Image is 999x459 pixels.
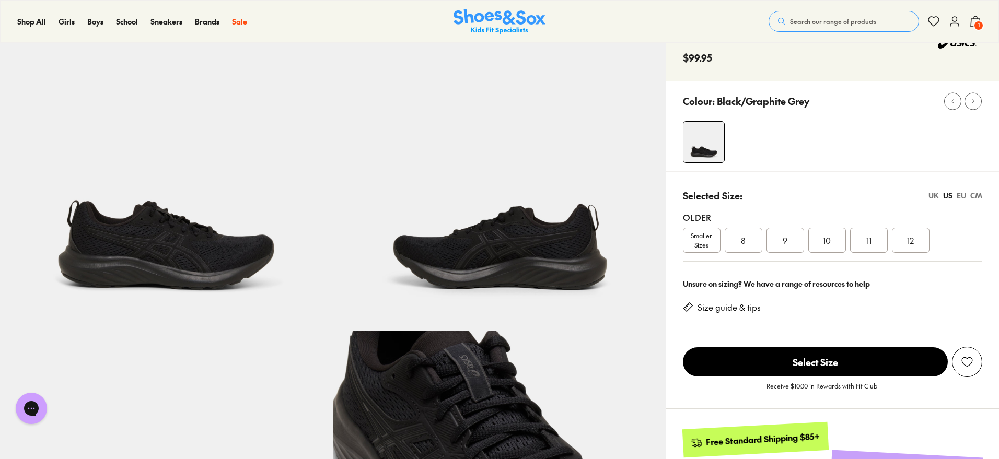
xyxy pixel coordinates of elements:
[195,16,219,27] a: Brands
[454,9,545,34] a: Shoes & Sox
[969,10,982,33] button: 1
[683,278,982,289] div: Unsure on sizing? We have a range of resources to help
[683,51,712,65] span: $99.95
[705,431,820,448] div: Free Standard Shipping $85+
[766,381,877,400] p: Receive $10.00 in Rewards with Fit Club
[683,347,948,377] button: Select Size
[790,17,876,26] span: Search our range of products
[683,211,982,223] div: Older
[59,16,75,27] a: Girls
[970,190,982,201] div: CM
[698,302,761,313] a: Size guide & tips
[928,190,939,201] div: UK
[769,11,919,32] button: Search our range of products
[87,16,103,27] a: Boys
[683,122,724,162] img: 4-525312_1
[943,190,952,201] div: US
[454,9,545,34] img: SNS_Logo_Responsive.svg
[683,94,715,108] p: Colour:
[17,16,46,27] a: Shop All
[741,234,746,246] span: 8
[10,389,52,428] iframe: Gorgias live chat messenger
[907,234,914,246] span: 12
[957,190,966,201] div: EU
[783,234,787,246] span: 9
[683,231,720,250] span: Smaller Sizes
[683,189,742,203] p: Selected Size:
[232,16,247,27] a: Sale
[952,347,982,377] button: Add to Wishlist
[973,20,984,31] span: 1
[866,234,872,246] span: 11
[150,16,182,27] a: Sneakers
[116,16,138,27] a: School
[717,94,809,108] p: Black/Graphite Grey
[682,422,828,457] a: Free Standard Shipping $85+
[823,234,831,246] span: 10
